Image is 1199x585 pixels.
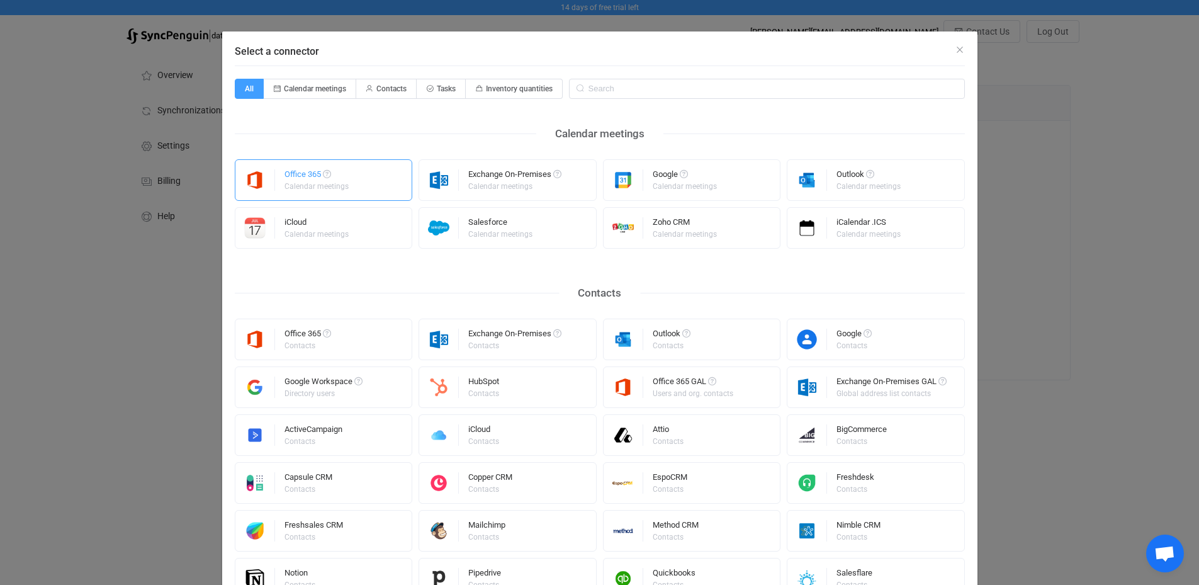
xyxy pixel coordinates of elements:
div: Contacts [653,486,685,493]
div: Calendar meetings [536,124,663,144]
img: copper.png [419,472,459,494]
div: iCloud [284,218,351,230]
div: Google [836,329,872,342]
div: BigCommerce [836,425,887,438]
div: HubSpot [468,377,501,390]
img: methodcrm.png [604,520,643,542]
span: Select a connector [235,45,319,57]
div: Exchange On-Premises GAL [836,377,947,390]
div: Quickbooks [653,569,695,581]
div: Outlook [836,170,903,183]
div: Method CRM [653,521,699,533]
img: google.png [604,169,643,191]
div: Contacts [284,438,341,445]
img: microsoft365.png [235,169,275,191]
div: Contacts [468,390,499,397]
div: EspoCRM [653,473,687,486]
div: Contacts [284,342,329,349]
div: Calendar meetings [468,183,560,190]
div: iCloud [468,425,501,438]
div: Calendar meetings [836,183,901,190]
div: Office 365 [284,170,351,183]
img: outlook.png [604,329,643,350]
input: Search [569,79,965,99]
a: Open chat [1146,535,1184,572]
img: nimble.png [787,520,827,542]
div: Contacts [468,486,510,493]
div: Calendar meetings [653,183,717,190]
div: Calendar meetings [284,230,349,238]
div: Freshsales CRM [284,521,343,533]
img: google-contacts.png [787,329,827,350]
img: capsule.png [235,472,275,494]
div: Contacts [836,438,885,445]
div: Attio [653,425,685,438]
div: Pipedrive [468,569,501,581]
div: ActiveCampaign [284,425,342,438]
div: Calendar meetings [284,183,349,190]
img: google-workspace.png [235,377,275,398]
img: outlook.png [787,169,827,191]
div: Zoho CRM [653,218,719,230]
div: Calendar meetings [468,230,532,238]
div: Contacts [836,486,872,493]
img: exchange.png [787,377,827,398]
div: iCalendar .ICS [836,218,903,230]
div: Google Workspace [284,377,363,390]
div: Mailchimp [468,521,505,533]
div: Calendar meetings [653,230,717,238]
img: mailchimp.png [419,520,459,542]
img: microsoft365.png [235,329,275,350]
img: salesforce.png [419,217,459,239]
img: icalendar.png [787,217,827,239]
img: exchange.png [419,329,459,350]
button: Close [955,44,965,56]
div: Global address list contacts [836,390,945,397]
img: freshdesk.png [787,472,827,494]
div: Contacts [653,438,684,445]
div: Exchange On-Premises [468,170,561,183]
div: Contacts [836,533,879,541]
div: Contacts [284,533,341,541]
div: Contacts [653,533,697,541]
div: Users and org. contacts [653,390,733,397]
div: Google [653,170,719,183]
div: Capsule CRM [284,473,332,486]
div: Salesforce [468,218,534,230]
div: Contacts [468,533,504,541]
div: Copper CRM [468,473,512,486]
img: activecampaign.png [235,424,275,446]
img: zoho-crm.png [604,217,643,239]
div: Contacts [468,438,499,445]
div: Exchange On-Premises [468,329,561,342]
img: attio.png [604,424,643,446]
img: espo-crm.png [604,472,643,494]
div: Salesflare [836,569,872,581]
div: Nimble CRM [836,521,881,533]
div: Office 365 [284,329,331,342]
img: icloud-calendar.png [235,217,275,239]
div: Contacts [468,342,560,349]
img: exchange.png [419,169,459,191]
div: Notion [284,569,317,581]
div: Outlook [653,329,690,342]
div: Contacts [653,342,689,349]
div: Office 365 GAL [653,377,735,390]
div: Contacts [284,486,330,493]
div: Freshdesk [836,473,874,486]
img: microsoft365.png [604,377,643,398]
img: icloud.png [419,424,459,446]
img: hubspot.png [419,377,459,398]
img: big-commerce.png [787,424,827,446]
div: Calendar meetings [836,230,901,238]
div: Contacts [836,342,870,349]
img: freshworks.png [235,520,275,542]
div: Directory users [284,390,361,397]
div: Contacts [559,283,640,303]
